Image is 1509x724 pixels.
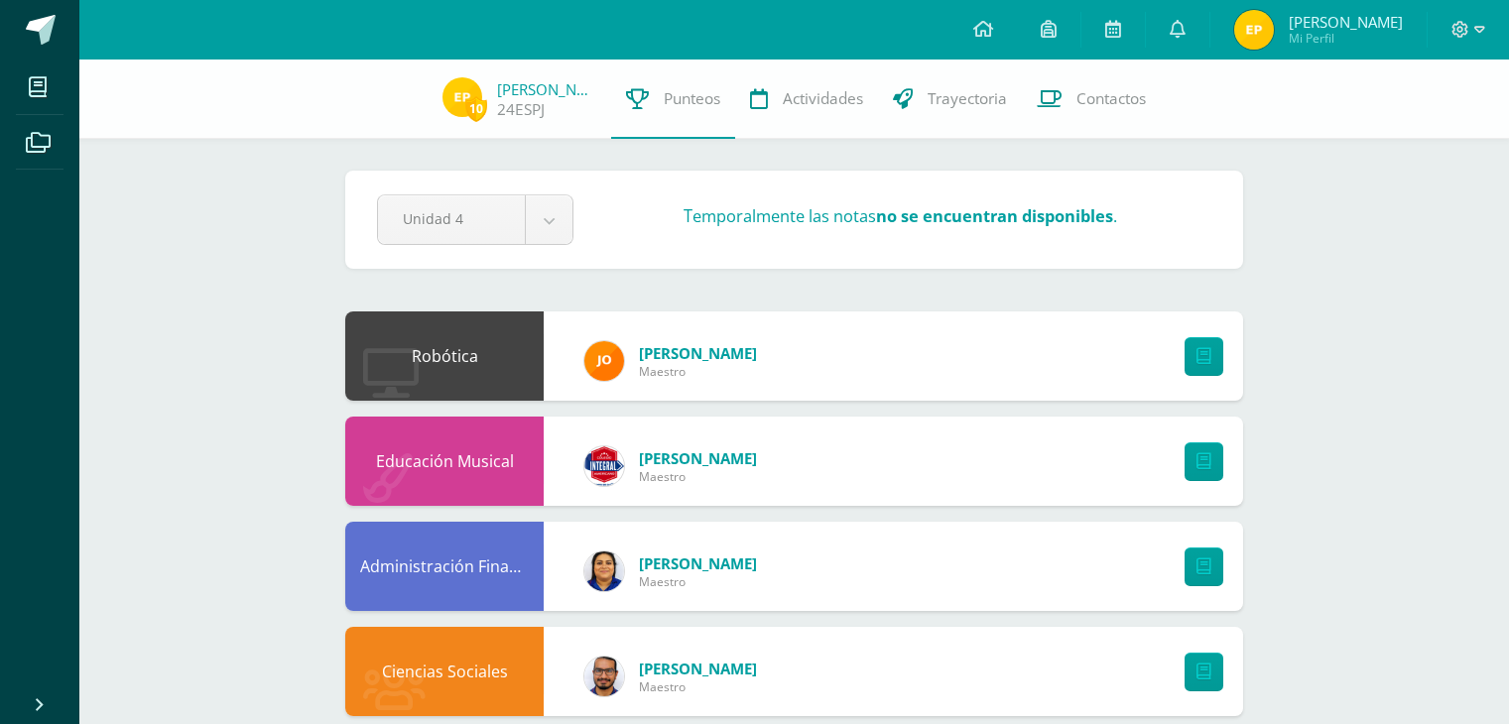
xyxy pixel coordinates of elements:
span: [PERSON_NAME] [639,553,757,573]
span: Mi Perfil [1289,30,1403,47]
span: Maestro [639,573,757,590]
div: Ciencias Sociales [345,627,544,716]
span: Maestro [639,678,757,695]
span: [PERSON_NAME] [639,343,757,363]
span: [PERSON_NAME] [639,448,757,468]
a: [PERSON_NAME] [497,79,596,99]
span: [PERSON_NAME] [1289,12,1403,32]
img: 18999b0c88c0c89f4036395265363e11.png [584,551,624,591]
img: dac26b60a093e0c11462deafd29d7a2b.png [584,446,624,486]
img: 787040e7a78eb0fdcffd44337a306522.png [1234,10,1274,50]
a: Actividades [735,60,878,139]
div: Educación Musical [345,417,544,506]
span: Contactos [1076,88,1146,109]
span: Unidad 4 [403,195,500,242]
span: Maestro [639,363,757,380]
a: Contactos [1022,60,1161,139]
img: 787040e7a78eb0fdcffd44337a306522.png [442,77,482,117]
a: 24ESPJ [497,99,545,120]
img: 30108eeae6c649a9a82bfbaad6c0d1cb.png [584,341,624,381]
a: Trayectoria [878,60,1022,139]
a: Unidad 4 [378,195,572,244]
img: ef34ee16907c8215cd1846037ce38107.png [584,657,624,696]
a: Punteos [611,60,735,139]
span: Maestro [639,468,757,485]
span: [PERSON_NAME] [639,659,757,678]
div: Administración Financiera [345,522,544,611]
span: Actividades [783,88,863,109]
div: Robótica [345,311,544,401]
span: Punteos [664,88,720,109]
span: Trayectoria [928,88,1007,109]
strong: no se encuentran disponibles [876,204,1113,227]
span: 10 [465,96,487,121]
h3: Temporalmente las notas . [684,204,1117,227]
